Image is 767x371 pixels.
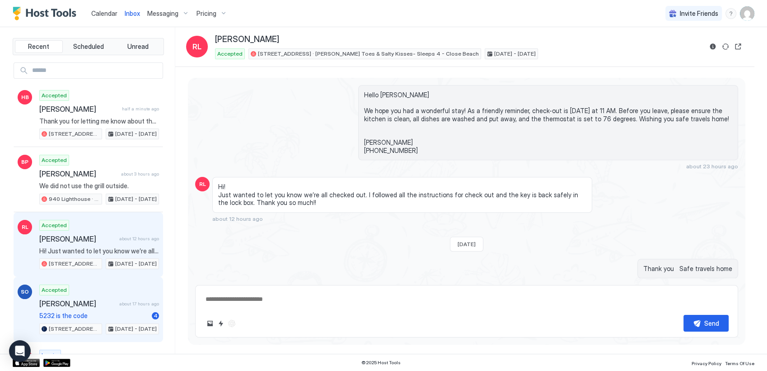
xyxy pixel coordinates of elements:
span: Hi! Just wanted to let you know we’re all checked out. I followed all the instructions for check ... [218,183,586,207]
span: [PERSON_NAME] [215,34,279,45]
a: Terms Of Use [725,358,754,367]
span: about 12 hours ago [212,215,263,222]
span: [DATE] - [DATE] [115,130,157,138]
span: [STREET_ADDRESS] · [PERSON_NAME] Toes & Salty Kisses- Sleeps 4 - Close Beach [49,260,100,268]
span: Messaging [147,10,178,18]
span: Inbox [125,10,140,17]
span: [PERSON_NAME] [39,105,118,114]
a: Google Play Store [43,359,70,367]
span: Accepted [42,221,67,229]
span: Terms Of Use [725,361,754,366]
span: [DATE] [458,241,476,247]
span: Thank you for letting me know about the shower and the AC unit. I will let the handyman know. Saf... [39,117,159,125]
span: [PERSON_NAME] [39,234,116,243]
span: Privacy Policy [692,361,721,366]
button: Scheduled [65,40,112,53]
span: RL [192,41,201,52]
span: Hi! Just wanted to let you know we’re all checked out. I followed all the instructions for check ... [39,247,159,255]
span: [DATE] - [DATE] [494,50,536,58]
a: App Store [13,359,40,367]
button: Unread [114,40,162,53]
span: Pricing [196,10,216,18]
span: about 23 hours ago [686,163,738,170]
a: Privacy Policy [692,358,721,367]
span: [PERSON_NAME] [39,169,117,178]
span: 4 [154,312,158,319]
button: Open reservation [733,41,744,52]
span: Accepted [217,50,243,58]
span: [DATE] - [DATE] [115,260,157,268]
span: Accepted [42,286,67,294]
span: BP [21,158,28,166]
span: © 2025 Host Tools [361,360,401,366]
span: RL [199,180,206,188]
span: [PERSON_NAME] [39,299,116,308]
a: Inbox [125,9,140,18]
span: Inquiry [42,351,59,359]
span: about 12 hours ago [119,236,159,242]
button: Recent [15,40,63,53]
button: Send [683,315,729,332]
button: Sync reservation [720,41,731,52]
span: half a minute ago [122,106,159,112]
button: Quick reply [215,318,226,329]
div: Send [704,319,719,328]
div: tab-group [13,38,164,55]
span: about 3 hours ago [121,171,159,177]
span: Invite Friends [680,10,718,18]
span: SO [21,288,29,296]
span: Unread [127,43,149,51]
div: User profile [740,6,754,21]
span: [DATE] - [DATE] [115,325,157,333]
a: Calendar [91,9,117,18]
span: [STREET_ADDRESS] · [PERSON_NAME] Toes & Salty Kisses- Sleeps 4 - Close Beach [258,50,479,58]
span: We did not use the grill outside. [39,182,159,190]
span: Accepted [42,91,67,100]
span: 940 Lighthouse · Ship to Shore - Close to Beach [49,195,100,203]
button: Reservation information [707,41,718,52]
span: 5232 is the code [39,312,148,320]
div: Open Intercom Messenger [9,340,31,362]
span: Thank you Safe travels home [643,265,732,273]
input: Input Field [28,63,163,78]
button: Upload image [205,318,215,329]
div: menu [725,8,736,19]
span: RL [22,223,28,231]
a: Host Tools Logo [13,7,80,20]
span: [STREET_ADDRESS] · Hidden Gem #2 @ [GEOGRAPHIC_DATA] [49,325,100,333]
span: [DATE] - [DATE] [115,195,157,203]
span: Scheduled [73,43,104,51]
span: Accepted [42,156,67,164]
span: Calendar [91,10,117,17]
span: HB [21,93,29,101]
span: [STREET_ADDRESS] · Beachful Bliss Studio [49,130,100,138]
span: about 17 hours ago [119,301,159,307]
span: Hello [PERSON_NAME] We hope you had a wonderful stay! As a friendly reminder, check-out is [DATE]... [364,91,732,154]
span: Recent [28,43,49,51]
